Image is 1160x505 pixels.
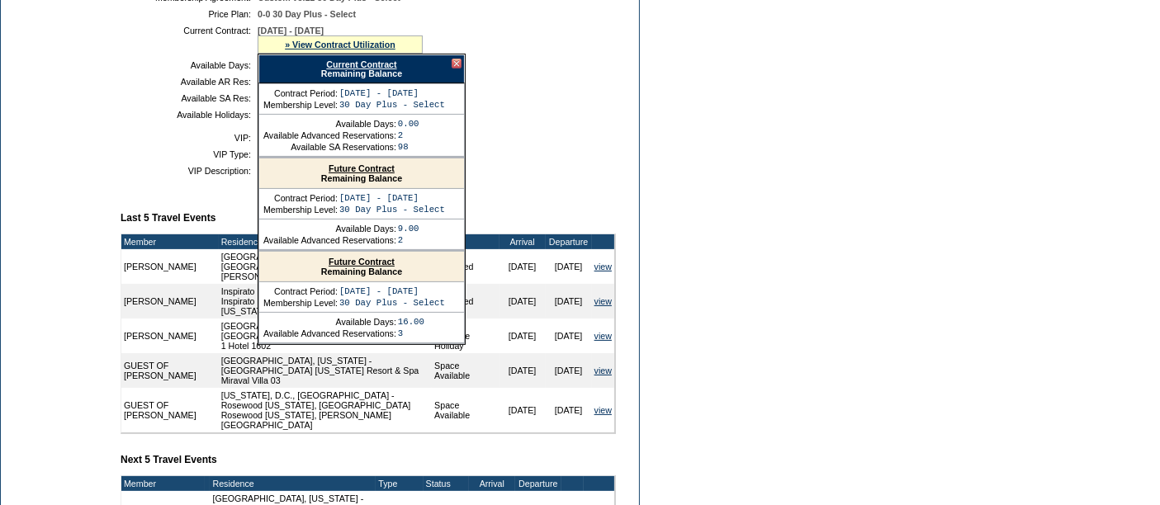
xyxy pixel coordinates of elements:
td: [DATE] - [DATE] [339,286,445,296]
td: Available Advanced Reservations: [263,130,396,140]
td: Space Available [432,388,499,432]
td: [US_STATE], D.C., [GEOGRAPHIC_DATA] - Rosewood [US_STATE], [GEOGRAPHIC_DATA] Rosewood [US_STATE],... [219,388,432,432]
td: [GEOGRAPHIC_DATA], [US_STATE] - 1 [GEOGRAPHIC_DATA] 1 Hotel 1602 [219,319,432,353]
td: Contract Period: [263,286,338,296]
td: Contract Period: [263,88,338,98]
td: Contract Period: [263,193,338,203]
td: Residence [219,234,432,249]
div: Remaining Balance [259,158,464,189]
td: Residence [210,476,376,491]
a: Future Contract [329,257,395,267]
td: Available Holidays: [127,110,251,120]
td: 3 [398,328,424,338]
td: [DATE] [546,319,592,353]
td: [GEOGRAPHIC_DATA], [US_STATE] - [GEOGRAPHIC_DATA], [US_STATE] [PERSON_NAME] 23 [219,249,432,284]
td: 0.00 [398,119,419,129]
a: view [594,405,612,415]
td: Member [121,234,219,249]
td: Member [121,476,205,491]
a: Current Contract [326,59,396,69]
td: Available SA Reservations: [263,142,396,152]
b: Last 5 Travel Events [121,212,215,224]
td: 30 Day Plus - Select [339,298,445,308]
td: GUEST OF [PERSON_NAME] [121,353,219,388]
td: [DATE] [546,249,592,284]
td: [DATE] [546,284,592,319]
div: Remaining Balance [258,54,465,83]
td: [DATE] - [DATE] [339,88,445,98]
td: 30 Day Plus - Select [339,100,445,110]
td: Arrival [500,234,546,249]
td: 30 Day Plus - Select [339,205,445,215]
td: [PERSON_NAME] [121,249,219,284]
td: 16.00 [398,317,424,327]
td: Available Days: [263,224,396,234]
td: Departure [546,234,592,249]
td: Available SA Res: [127,93,251,103]
td: Available AR Res: [127,77,251,87]
div: Remaining Balance [259,252,464,282]
a: view [594,296,612,306]
td: GUEST OF [PERSON_NAME] [121,388,219,432]
td: Available Advanced Reservations: [263,235,396,245]
a: view [594,262,612,271]
span: [DATE] - [DATE] [258,26,324,35]
td: VIP Type: [127,149,251,159]
a: Future Contract [329,163,395,173]
td: Current Contract: [127,26,251,54]
td: [DATE] [500,353,546,388]
td: [PERSON_NAME] [121,284,219,319]
td: Available Days: [263,317,396,327]
td: [DATE] [546,388,592,432]
td: VIP Description: [127,166,251,176]
td: VIP: [127,133,251,143]
td: [GEOGRAPHIC_DATA], [US_STATE] - [GEOGRAPHIC_DATA] [US_STATE] Resort & Spa Miraval Villa 03 [219,353,432,388]
td: 98 [398,142,419,152]
td: [DATE] [500,284,546,319]
td: Membership Level: [263,205,338,215]
td: Status [424,476,469,491]
b: Next 5 Travel Events [121,454,217,465]
td: [DATE] [500,319,546,353]
td: 9.00 [398,224,419,234]
td: Departure [515,476,561,491]
td: [DATE] [500,249,546,284]
td: Membership Level: [263,298,338,308]
td: Inspirato Inspirato Reservation - [GEOGRAPHIC_DATA]-[US_STATE] [219,284,432,319]
td: Type [376,476,423,491]
td: [DATE] [500,388,546,432]
span: 0-0 30 Day Plus - Select [258,9,356,19]
td: Price Plan: [127,9,251,19]
td: [PERSON_NAME] [121,319,219,353]
a: » View Contract Utilization [285,40,395,50]
td: Arrival [469,476,515,491]
a: view [594,331,612,341]
td: Available Days: [127,60,251,70]
td: Available Advanced Reservations: [263,328,396,338]
td: Available Days: [263,119,396,129]
td: Membership Level: [263,100,338,110]
td: 2 [398,130,419,140]
td: [DATE] - [DATE] [339,193,445,203]
a: view [594,366,612,375]
td: 2 [398,235,419,245]
td: [DATE] [546,353,592,388]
